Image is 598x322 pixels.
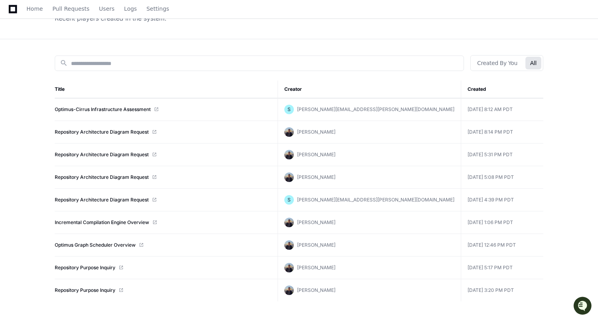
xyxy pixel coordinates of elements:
mat-icon: search [60,59,68,67]
span: [PERSON_NAME] [297,264,335,270]
a: Repository Architecture Diagram Request [55,129,149,135]
span: [PERSON_NAME] [297,174,335,180]
img: avatar [284,150,294,159]
button: Start new chat [135,61,144,71]
th: Created [461,80,543,98]
span: Home [27,6,43,11]
td: [DATE] 8:14 PM PDT [461,121,543,144]
img: avatar [284,172,294,182]
a: Repository Architecture Diagram Request [55,197,149,203]
td: [DATE] 1:06 PM PDT [461,211,543,234]
img: avatar [284,240,294,250]
button: Created By You [472,57,522,69]
span: [PERSON_NAME] [297,242,335,248]
th: Title [55,80,278,98]
div: Welcome [8,32,144,44]
td: [DATE] 4:39 PM PDT [461,189,543,211]
div: We're offline, but we'll be back soon! [27,67,115,73]
span: [PERSON_NAME] [297,287,335,293]
a: Repository Architecture Diagram Request [55,174,149,180]
img: PlayerZero [8,8,24,24]
h1: S [287,197,291,203]
a: Repository Purpose Inquiry [55,287,115,293]
div: Start new chat [27,59,130,67]
span: Users [99,6,115,11]
td: [DATE] 5:31 PM PDT [461,144,543,166]
td: [DATE] 5:17 PM PDT [461,257,543,279]
img: avatar [284,263,294,272]
span: Settings [146,6,169,11]
td: [DATE] 12:46 PM PDT [461,234,543,257]
a: Incremental Compilation Engine Overview [55,219,149,226]
button: All [525,57,541,69]
span: Pull Requests [52,6,89,11]
span: [PERSON_NAME][EMAIL_ADDRESS][PERSON_NAME][DOMAIN_NAME] [297,197,454,203]
td: [DATE] 3:20 PM PDT [461,279,543,302]
a: Repository Architecture Diagram Request [55,151,149,158]
span: Logs [124,6,137,11]
span: Pylon [79,83,96,89]
span: [PERSON_NAME][EMAIL_ADDRESS][PERSON_NAME][DOMAIN_NAME] [297,106,454,112]
a: Optimus Graph Scheduler Overview [55,242,136,248]
iframe: Open customer support [573,296,594,317]
img: avatar [284,218,294,227]
td: [DATE] 8:12 AM PDT [461,98,543,121]
span: [PERSON_NAME] [297,219,335,225]
span: [PERSON_NAME] [297,151,335,157]
span: [PERSON_NAME] [297,129,335,135]
img: avatar [284,286,294,295]
a: Repository Purpose Inquiry [55,264,115,271]
td: [DATE] 5:08 PM PDT [461,166,543,189]
img: avatar [284,127,294,137]
img: 1756235613930-3d25f9e4-fa56-45dd-b3ad-e072dfbd1548 [8,59,22,73]
a: Optimus-Cirrus Infrastructure Assessment [55,106,151,113]
th: Creator [278,80,461,98]
a: Powered byPylon [56,83,96,89]
h1: S [287,106,291,113]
